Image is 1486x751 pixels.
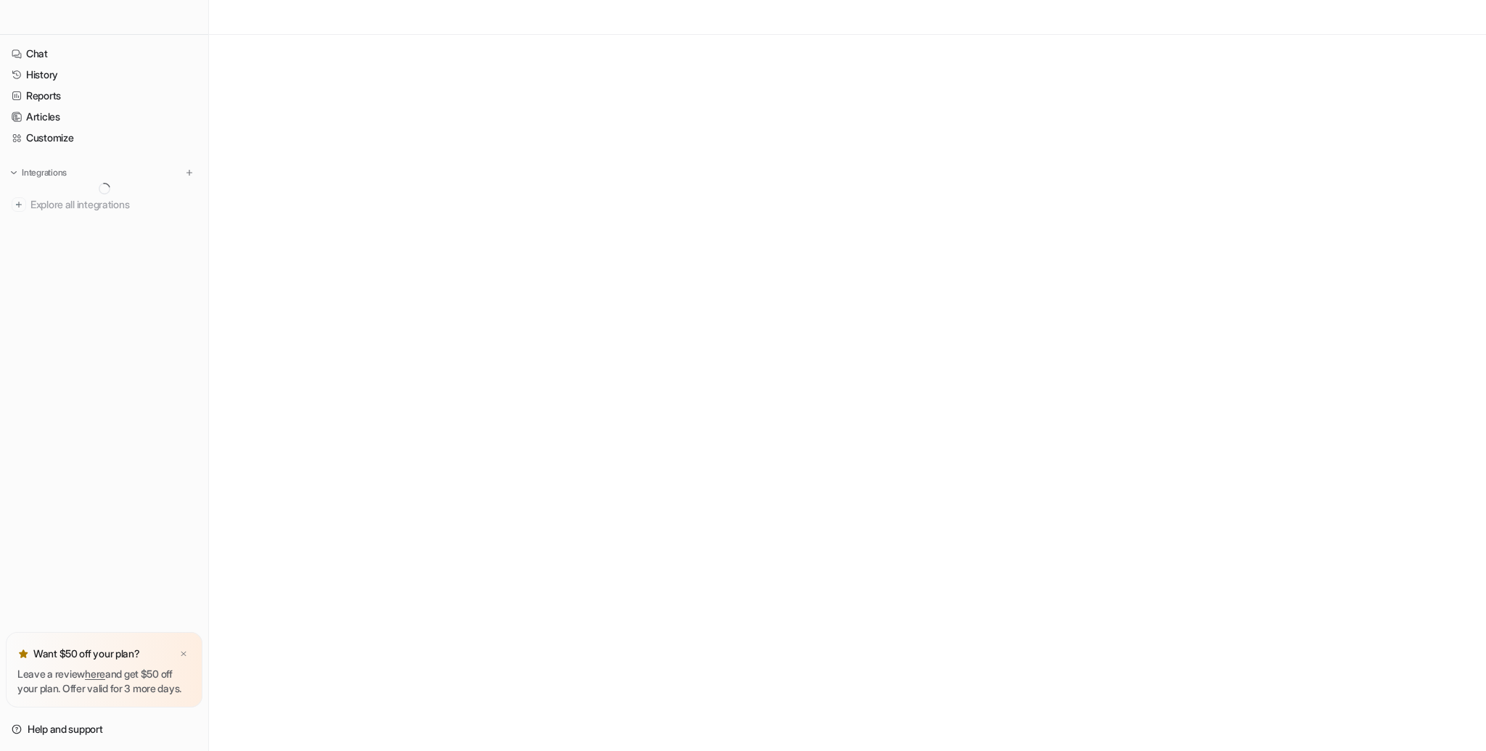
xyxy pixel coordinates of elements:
[17,648,29,660] img: star
[179,649,188,659] img: x
[9,168,19,178] img: expand menu
[22,167,67,178] p: Integrations
[85,668,105,680] a: here
[33,647,140,661] p: Want $50 off your plan?
[6,719,202,739] a: Help and support
[6,44,202,64] a: Chat
[184,168,194,178] img: menu_add.svg
[6,165,71,180] button: Integrations
[30,193,197,216] span: Explore all integrations
[6,194,202,215] a: Explore all integrations
[17,667,191,696] p: Leave a review and get $50 off your plan. Offer valid for 3 more days.
[12,197,26,212] img: explore all integrations
[6,107,202,127] a: Articles
[6,65,202,85] a: History
[6,86,202,106] a: Reports
[6,128,202,148] a: Customize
